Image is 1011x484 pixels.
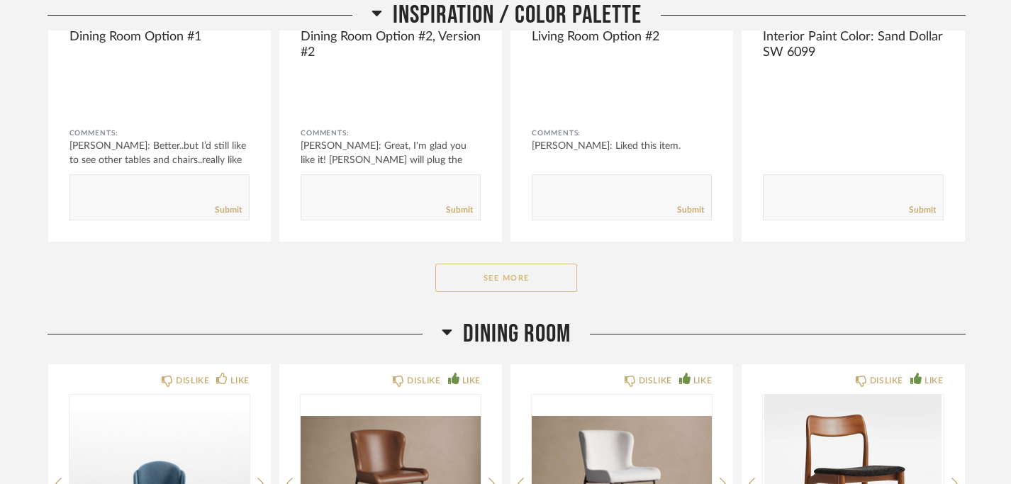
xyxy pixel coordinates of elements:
[909,204,936,216] a: Submit
[532,126,712,140] div: Comments:
[532,29,712,45] span: Living Room Option #2
[693,373,712,388] div: LIKE
[925,373,943,388] div: LIKE
[301,29,481,60] span: Dining Room Option #2, Version #2
[69,139,250,181] div: [PERSON_NAME]: Better..but I’d still like to see other tables and chairs..really like art w...
[407,373,440,388] div: DISLIKE
[69,29,250,45] span: Dining Room Option #1
[215,204,242,216] a: Submit
[870,373,903,388] div: DISLIKE
[301,139,481,181] div: [PERSON_NAME]: Great, I'm glad you like it! [PERSON_NAME] will plug the actual table ...
[462,373,481,388] div: LIKE
[435,264,577,292] button: See More
[677,204,704,216] a: Submit
[230,373,249,388] div: LIKE
[532,139,712,153] div: [PERSON_NAME]: Liked this item.
[446,204,473,216] a: Submit
[763,29,943,60] span: Interior Paint Color: Sand Dollar SW 6099
[639,373,672,388] div: DISLIKE
[463,319,571,349] span: Dining Room
[301,126,481,140] div: Comments:
[69,126,250,140] div: Comments:
[176,373,209,388] div: DISLIKE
